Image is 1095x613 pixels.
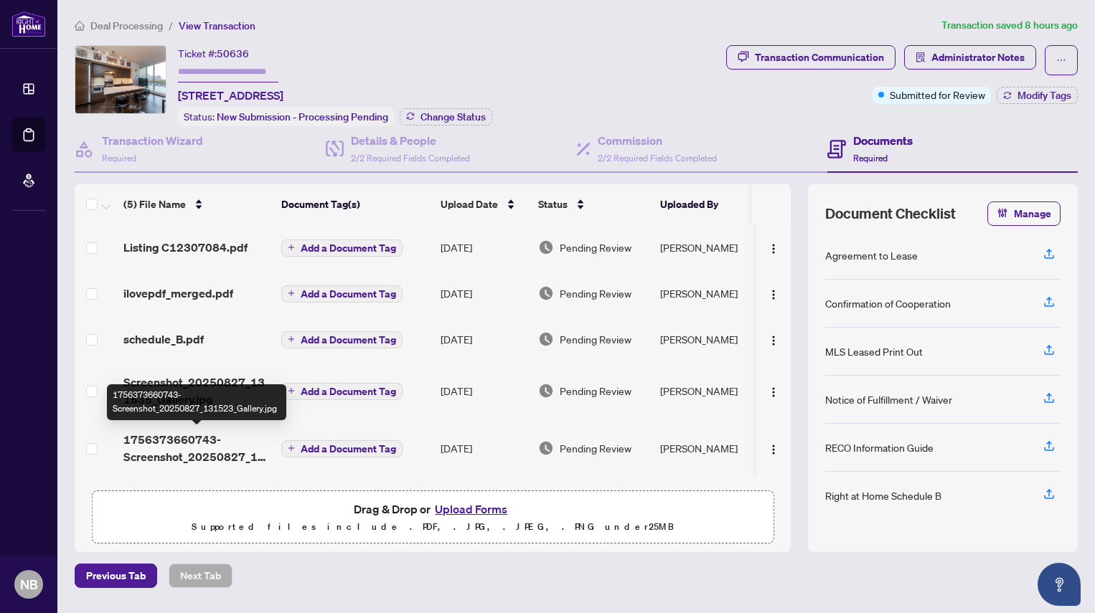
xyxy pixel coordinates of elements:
[301,386,396,396] span: Add a Document Tag
[825,439,934,455] div: RECO Information Guide
[538,440,554,456] img: Document Status
[118,184,276,224] th: (5) File Name
[560,383,631,399] span: Pending Review
[997,87,1078,104] button: Modify Tags
[281,439,403,457] button: Add a Document Tag
[281,284,403,303] button: Add a Document Tag
[931,46,1025,69] span: Administrator Notes
[726,45,896,70] button: Transaction Communication
[890,87,985,103] span: Submitted for Review
[768,386,779,398] img: Logo
[431,500,512,518] button: Upload Forms
[762,282,785,305] button: Logo
[179,19,255,32] span: View Transaction
[762,236,785,259] button: Logo
[435,224,532,270] td: [DATE]
[123,285,233,302] span: ilovepdf_merged.pdf
[301,243,396,253] span: Add a Document Tag
[281,285,403,303] button: Add a Document Tag
[75,564,157,588] button: Previous Tab
[169,17,173,34] li: /
[987,201,1061,226] button: Manage
[825,247,918,263] div: Agreement to Lease
[288,336,295,343] span: plus
[90,19,163,32] span: Deal Processing
[538,383,554,399] img: Document Status
[301,444,396,454] span: Add a Document Tag
[301,289,396,299] span: Add a Document Tag
[853,153,888,163] span: Required
[560,440,631,456] span: Pending Review
[288,244,295,251] span: plus
[276,184,435,224] th: Document Tag(s)
[75,46,166,113] img: IMG-C12307084_1.jpg
[825,391,952,407] div: Notice of Fulfillment / Waiver
[123,239,248,256] span: Listing C12307084.pdf
[768,335,779,346] img: Logo
[101,518,764,536] p: Supported files include .PDF, .JPG, .JPEG, .PNG under 25 MB
[768,243,779,255] img: Logo
[654,316,762,362] td: [PERSON_NAME]
[288,387,295,394] span: plus
[853,132,913,149] h4: Documents
[102,153,136,163] span: Required
[598,132,717,149] h4: Commission
[532,184,654,224] th: Status
[755,46,884,69] div: Transaction Communication
[560,331,631,347] span: Pending Review
[281,440,403,457] button: Add a Document Tag
[1038,563,1081,606] button: Open asap
[538,285,554,301] img: Document Status
[654,362,762,419] td: [PERSON_NAME]
[281,383,403,400] button: Add a Document Tag
[768,289,779,300] img: Logo
[301,335,396,345] span: Add a Document Tag
[123,196,186,212] span: (5) File Name
[825,343,923,359] div: MLS Leased Print Out
[351,153,470,163] span: 2/2 Required Fields Completed
[538,239,554,255] img: Document Status
[75,21,85,31] span: home
[217,110,388,123] span: New Submission - Processing Pending
[538,196,568,212] span: Status
[288,290,295,297] span: plus
[435,419,532,477] td: [DATE]
[654,224,762,270] td: [PERSON_NAME]
[825,295,951,311] div: Confirmation of Cooperation
[11,11,46,37] img: logo
[825,204,956,224] span: Document Checklist
[762,437,785,460] button: Logo
[598,153,717,163] span: 2/2 Required Fields Completed
[1018,90,1071,100] span: Modify Tags
[560,239,631,255] span: Pending Review
[178,87,283,104] span: [STREET_ADDRESS]
[107,384,286,420] div: 1756373660743-Screenshot_20250827_131523_Gallery.jpg
[916,52,926,62] span: solution
[825,488,941,503] div: Right at Home Schedule B
[435,184,532,224] th: Upload Date
[123,374,270,408] span: Screenshot_20250827_131535_Gallery.jpg
[281,239,403,257] button: Add a Document Tag
[441,196,498,212] span: Upload Date
[351,132,470,149] h4: Details & People
[435,270,532,316] td: [DATE]
[281,330,403,348] button: Add a Document Tag
[281,381,403,400] button: Add a Document Tag
[762,379,785,402] button: Logo
[560,285,631,301] span: Pending Review
[904,45,1036,70] button: Administrator Notes
[941,17,1078,34] article: Transaction saved 8 hours ago
[435,362,532,419] td: [DATE]
[538,331,554,347] img: Document Status
[20,574,38,594] span: NB
[354,500,512,518] span: Drag & Drop or
[288,445,295,452] span: plus
[178,107,394,126] div: Status:
[93,491,773,544] span: Drag & Drop orUpload FormsSupported files include .PDF, .JPG, .JPEG, .PNG under25MB
[217,47,249,60] span: 50636
[281,331,403,348] button: Add a Document Tag
[435,316,532,362] td: [DATE]
[102,132,203,149] h4: Transaction Wizard
[400,108,492,125] button: Change Status
[86,564,146,587] span: Previous Tab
